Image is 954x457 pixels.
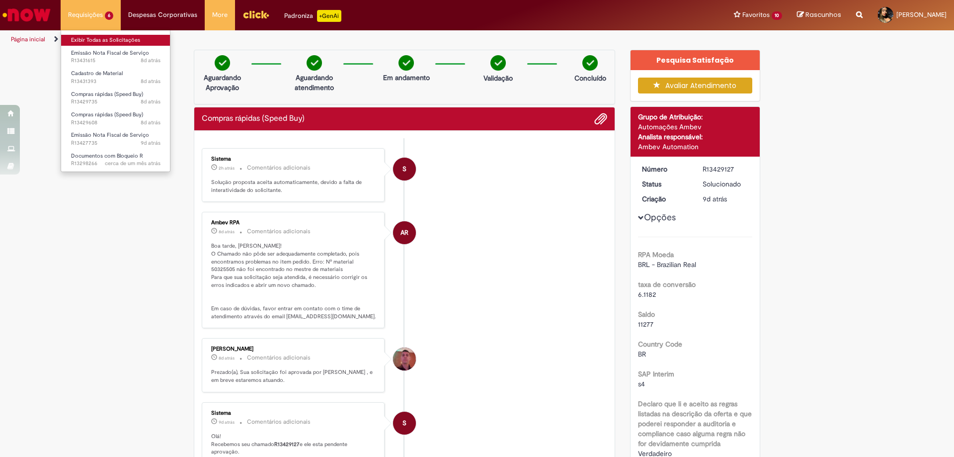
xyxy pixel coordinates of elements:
[274,441,300,448] b: R13429127
[71,111,143,118] span: Compras rápidas (Speed Buy)
[141,98,160,105] time: 19/08/2025 16:42:50
[211,410,377,416] div: Sistema
[703,194,727,203] time: 19/08/2025 15:04:18
[393,158,416,181] div: System
[71,152,143,160] span: Documentos com Bloqueio R
[703,164,749,174] div: R13429127
[631,50,760,70] div: Pesquisa Satisfação
[71,160,160,168] span: R13298266
[141,57,160,64] span: 8d atrás
[71,119,160,127] span: R13429608
[638,122,753,132] div: Automações Ambev
[61,68,170,87] a: Aberto R13431393 : Cadastro de Material
[638,112,753,122] div: Grupo de Atribuição:
[574,73,606,83] p: Concluído
[635,194,696,204] dt: Criação
[215,55,230,71] img: check-circle-green.png
[105,160,160,167] span: cerca de um mês atrás
[61,109,170,128] a: Aberto R13429608 : Compras rápidas (Speed Buy)
[128,10,197,20] span: Despesas Corporativas
[400,221,408,245] span: AR
[212,10,228,20] span: More
[211,179,377,194] p: Solução proposta aceita automaticamente, devido a falta de interatividade do solicitante.
[383,73,430,83] p: Em andamento
[141,57,160,64] time: 20/08/2025 10:42:04
[635,164,696,174] dt: Número
[772,11,782,20] span: 10
[219,165,235,171] time: 27/08/2025 13:26:50
[198,73,246,92] p: Aguardando Aprovação
[247,227,311,236] small: Comentários adicionais
[483,73,513,83] p: Validação
[638,280,696,289] b: taxa de conversão
[61,48,170,66] a: Aberto R13431615 : Emissão Nota Fiscal de Serviço
[211,346,377,352] div: [PERSON_NAME]
[1,5,52,25] img: ServiceNow
[638,399,752,448] b: Declaro que li e aceito as regras listadas na descrição da oferta e que poderei responder a audit...
[290,73,338,92] p: Aguardando atendimento
[638,250,674,259] b: RPA Moeda
[317,10,341,22] p: +GenAi
[638,340,682,349] b: Country Code
[71,98,160,106] span: R13429735
[490,55,506,71] img: check-circle-green.png
[71,131,149,139] span: Emissão Nota Fiscal de Serviço
[638,369,674,378] b: SAP Interim
[211,156,377,162] div: Sistema
[219,419,235,425] time: 19/08/2025 15:04:31
[61,89,170,107] a: Aberto R13429735 : Compras rápidas (Speed Buy)
[247,164,311,172] small: Comentários adicionais
[638,142,753,152] div: Ambev Automation
[742,10,770,20] span: Favoritos
[638,78,753,93] button: Avaliar Atendimento
[71,139,160,147] span: R13427735
[71,78,160,86] span: R13431393
[247,418,311,426] small: Comentários adicionais
[582,55,598,71] img: check-circle-green.png
[61,151,170,169] a: Aberto R13298266 : Documentos com Bloqueio R
[141,139,160,147] span: 9d atrás
[638,320,653,329] span: 11277
[398,55,414,71] img: check-circle-green.png
[393,348,416,370] div: Alexandre Santana Da Silva
[638,132,753,142] div: Analista responsável:
[219,419,235,425] span: 9d atrás
[141,78,160,85] time: 20/08/2025 10:06:50
[242,7,269,22] img: click_logo_yellow_360x200.png
[797,10,841,20] a: Rascunhos
[805,10,841,19] span: Rascunhos
[141,98,160,105] span: 8d atrás
[68,10,103,20] span: Requisições
[71,91,143,98] span: Compras rápidas (Speed Buy)
[219,355,235,361] span: 8d atrás
[61,30,170,172] ul: Requisições
[105,160,160,167] time: 16/07/2025 11:09:28
[638,350,646,359] span: BR
[71,70,123,77] span: Cadastro de Material
[61,130,170,148] a: Aberto R13427735 : Emissão Nota Fiscal de Serviço
[703,194,749,204] div: 19/08/2025 15:04:18
[247,354,311,362] small: Comentários adicionais
[402,411,406,435] span: S
[7,30,629,49] ul: Trilhas de página
[594,112,607,125] button: Adicionar anexos
[71,49,149,57] span: Emissão Nota Fiscal de Serviço
[219,355,235,361] time: 19/08/2025 15:20:16
[219,229,235,235] time: 19/08/2025 15:26:50
[703,194,727,203] span: 9d atrás
[635,179,696,189] dt: Status
[202,114,305,123] h2: Compras rápidas (Speed Buy) Histórico de tíquete
[638,379,645,388] span: s4
[211,220,377,226] div: Ambev RPA
[141,119,160,126] time: 19/08/2025 16:20:14
[211,242,377,320] p: Boa tarde, [PERSON_NAME]! O Chamado não pôde ser adequadamente completado, pois encontramos probl...
[11,35,45,43] a: Página inicial
[141,119,160,126] span: 8d atrás
[638,260,696,269] span: BRL - Brazilian Real
[393,412,416,435] div: System
[896,10,947,19] span: [PERSON_NAME]
[211,368,377,384] p: Prezado(a), Sua solicitação foi aprovada por [PERSON_NAME] , e em breve estaremos atuando.
[638,290,656,299] span: 6.1182
[402,157,406,181] span: S
[284,10,341,22] div: Padroniza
